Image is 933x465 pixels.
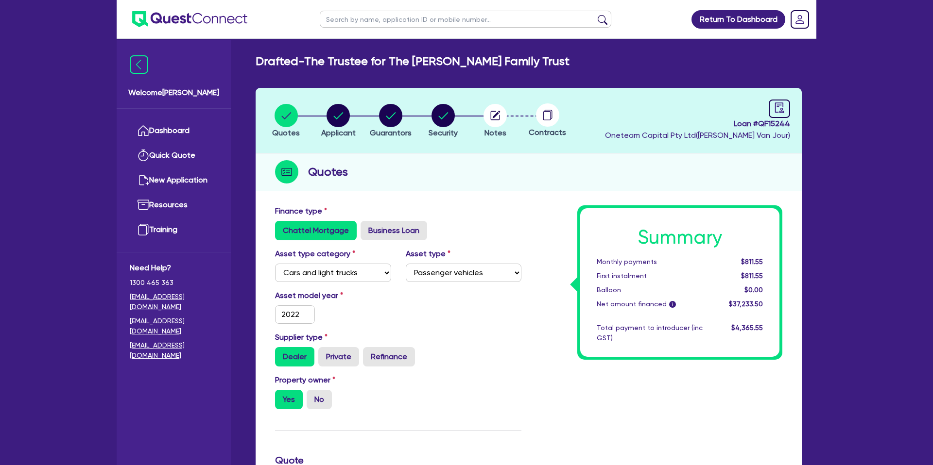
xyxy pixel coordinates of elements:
a: Quick Quote [130,143,218,168]
img: icon-menu-close [130,55,148,74]
label: Yes [275,390,303,409]
a: Resources [130,193,218,217]
span: Quotes [272,128,300,137]
span: i [669,301,676,308]
img: training [138,224,149,235]
label: Asset type category [275,248,355,260]
a: [EMAIL_ADDRESS][DOMAIN_NAME] [130,316,218,336]
label: No [307,390,332,409]
div: Monthly payments [589,257,710,267]
button: Notes [483,103,507,139]
label: Dealer [275,347,314,366]
a: Dashboard [130,118,218,143]
img: new-application [138,174,149,186]
label: Property owner [275,374,335,386]
a: [EMAIL_ADDRESS][DOMAIN_NAME] [130,340,218,361]
a: Training [130,217,218,242]
span: Loan # QF15244 [605,118,790,130]
span: Applicant [321,128,356,137]
span: Contracts [529,128,566,137]
img: step-icon [275,160,298,183]
span: Oneteam Capital Pty Ltd ( [PERSON_NAME] Van Jour ) [605,131,790,140]
label: Refinance [363,347,415,366]
span: Security [429,128,458,137]
span: $37,233.50 [729,300,763,308]
span: 1300 465 363 [130,278,218,288]
span: $4,365.55 [731,324,763,332]
label: Chattel Mortgage [275,221,357,240]
span: Notes [484,128,506,137]
span: $811.55 [741,258,763,266]
h2: Quotes [308,163,348,181]
label: Asset type [406,248,450,260]
img: quick-quote [138,149,149,161]
input: Search by name, application ID or mobile number... [320,11,611,28]
span: $811.55 [741,272,763,280]
span: audit [774,102,785,113]
label: Asset model year [268,290,398,301]
h2: Drafted - The Trustee for The [PERSON_NAME] Family Trust [256,54,570,68]
div: First instalment [589,271,710,281]
img: resources [138,199,149,211]
button: Guarantors [369,103,412,139]
label: Business Loan [361,221,427,240]
div: Total payment to introducer (inc GST) [589,323,710,343]
button: Applicant [321,103,356,139]
a: Return To Dashboard [691,10,785,29]
button: Quotes [272,103,300,139]
span: Welcome [PERSON_NAME] [128,87,219,99]
div: Balloon [589,285,710,295]
label: Finance type [275,205,327,217]
div: Net amount financed [589,299,710,309]
a: Dropdown toggle [787,7,812,32]
h1: Summary [597,226,763,249]
a: New Application [130,168,218,193]
span: Guarantors [370,128,412,137]
a: [EMAIL_ADDRESS][DOMAIN_NAME] [130,292,218,312]
img: quest-connect-logo-blue [132,11,247,27]
span: $0.00 [744,286,763,294]
button: Security [428,103,458,139]
span: Need Help? [130,262,218,274]
label: Private [318,347,359,366]
label: Supplier type [275,332,328,343]
a: audit [769,100,790,118]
